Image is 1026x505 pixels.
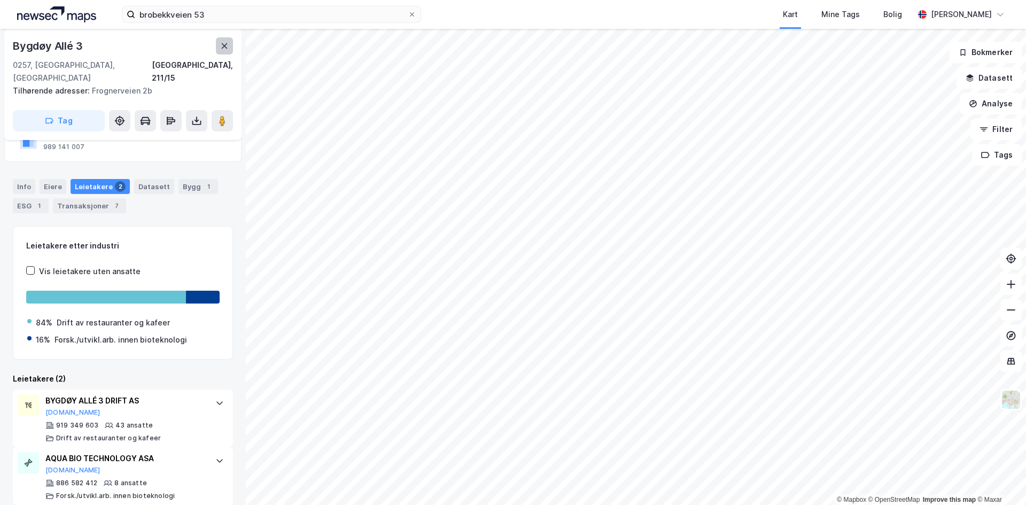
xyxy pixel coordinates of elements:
div: 1 [34,200,44,211]
button: [DOMAIN_NAME] [45,466,100,475]
div: Bygdøy Allé 3 [13,37,84,55]
div: Forsk./utvikl.arb. innen bioteknologi [56,492,175,500]
div: Bolig [883,8,902,21]
input: Søk på adresse, matrikkel, gårdeiere, leietakere eller personer [135,6,408,22]
iframe: Chat Widget [973,454,1026,505]
button: Analyse [960,93,1022,114]
button: Tags [972,144,1022,166]
div: Transaksjoner [53,198,126,213]
div: 989 141 007 [43,143,84,151]
div: Info [13,179,35,194]
div: Forsk./utvikl.arb. innen bioteknologi [55,333,187,346]
div: Mine Tags [821,8,860,21]
img: Z [1001,390,1021,410]
button: Bokmerker [950,42,1022,63]
a: Mapbox [837,496,866,503]
div: 84% [36,316,52,329]
div: Vis leietakere uten ansatte [39,265,141,278]
div: 16% [36,333,50,346]
div: Leietakere (2) [13,372,233,385]
div: Datasett [134,179,174,194]
div: 43 ansatte [115,421,153,430]
div: Leietakere etter industri [26,239,220,252]
div: Frognerveien 2b [13,84,224,97]
div: 2 [115,181,126,192]
div: 0257, [GEOGRAPHIC_DATA], [GEOGRAPHIC_DATA] [13,59,152,84]
button: Datasett [957,67,1022,89]
div: Bygg [178,179,218,194]
div: Drift av restauranter og kafeer [57,316,170,329]
div: 8 ansatte [114,479,147,487]
div: [PERSON_NAME] [931,8,992,21]
a: OpenStreetMap [868,496,920,503]
button: Filter [970,119,1022,140]
div: Kart [783,8,798,21]
a: Improve this map [923,496,976,503]
div: AQUA BIO TECHNOLOGY ASA [45,452,205,465]
button: [DOMAIN_NAME] [45,408,100,417]
div: Kontrollprogram for chat [973,454,1026,505]
div: ESG [13,198,49,213]
div: BYGDØY ALLÉ 3 DRIFT AS [45,394,205,407]
div: [GEOGRAPHIC_DATA], 211/15 [152,59,233,84]
img: logo.a4113a55bc3d86da70a041830d287a7e.svg [17,6,96,22]
div: 7 [111,200,122,211]
div: Leietakere [71,179,130,194]
span: Tilhørende adresser: [13,86,92,95]
div: 886 582 412 [56,479,97,487]
div: Eiere [40,179,66,194]
div: 919 349 603 [56,421,98,430]
div: Drift av restauranter og kafeer [56,434,161,442]
button: Tag [13,110,105,131]
div: 1 [203,181,214,192]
